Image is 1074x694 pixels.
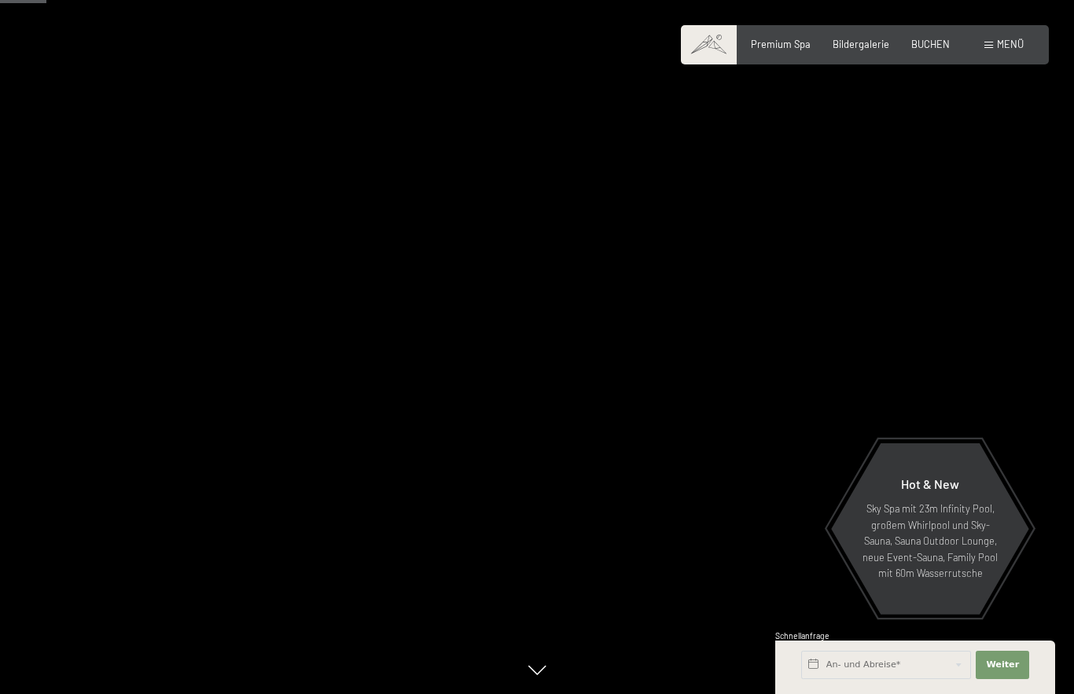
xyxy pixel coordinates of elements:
[751,38,811,50] a: Premium Spa
[862,501,999,581] p: Sky Spa mit 23m Infinity Pool, großem Whirlpool und Sky-Sauna, Sauna Outdoor Lounge, neue Event-S...
[986,659,1019,671] span: Weiter
[830,442,1030,615] a: Hot & New Sky Spa mit 23m Infinity Pool, großem Whirlpool und Sky-Sauna, Sauna Outdoor Lounge, ne...
[911,38,950,50] a: BUCHEN
[976,651,1029,679] button: Weiter
[833,38,889,50] a: Bildergalerie
[775,631,829,641] span: Schnellanfrage
[997,38,1024,50] span: Menü
[901,476,959,491] span: Hot & New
